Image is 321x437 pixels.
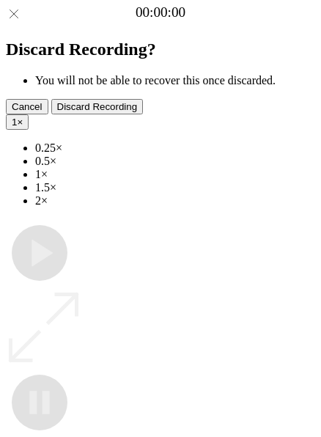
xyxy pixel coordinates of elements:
[6,40,315,59] h2: Discard Recording?
[35,74,315,87] li: You will not be able to recover this once discarded.
[35,142,315,155] li: 0.25×
[136,4,185,21] a: 00:00:00
[35,168,315,181] li: 1×
[12,117,17,128] span: 1
[6,114,29,130] button: 1×
[6,99,48,114] button: Cancel
[51,99,144,114] button: Discard Recording
[35,194,315,208] li: 2×
[35,155,315,168] li: 0.5×
[35,181,315,194] li: 1.5×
